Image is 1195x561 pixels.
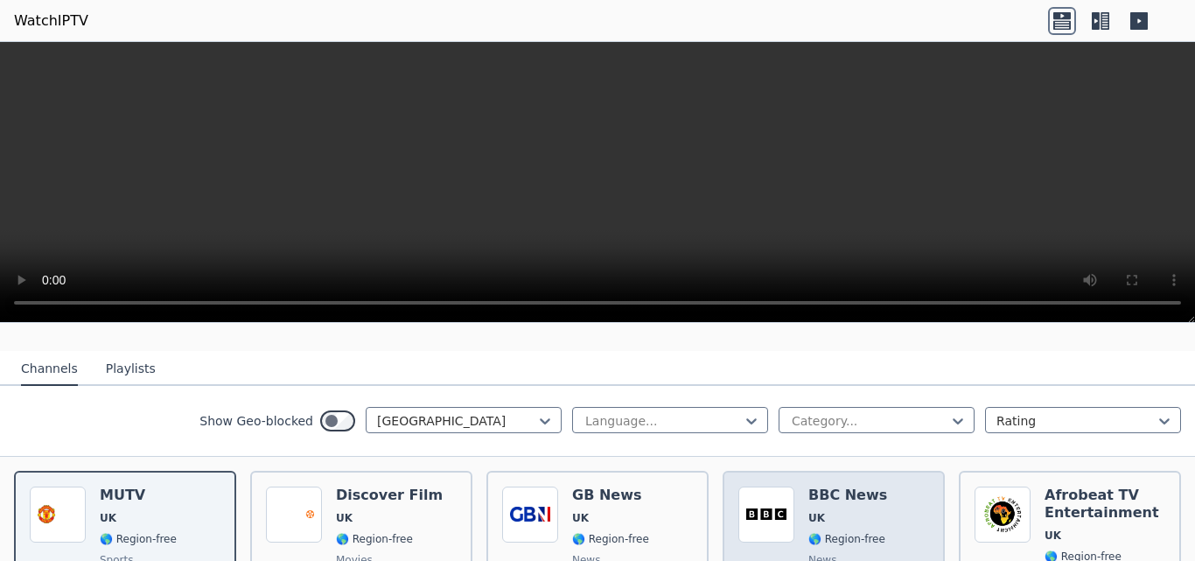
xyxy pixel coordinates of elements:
[14,11,88,32] a: WatchIPTV
[572,532,649,546] span: 🌎 Region-free
[808,487,887,504] h6: BBC News
[572,487,649,504] h6: GB News
[266,487,322,543] img: Discover Film
[1045,529,1061,543] span: UK
[975,487,1031,543] img: Afrobeat TV Entertainment
[336,511,353,525] span: UK
[336,532,413,546] span: 🌎 Region-free
[738,487,794,543] img: BBC News
[21,353,78,386] button: Channels
[572,511,589,525] span: UK
[808,532,885,546] span: 🌎 Region-free
[199,412,313,430] label: Show Geo-blocked
[30,487,86,543] img: MUTV
[502,487,558,543] img: GB News
[106,353,156,386] button: Playlists
[808,511,825,525] span: UK
[100,511,116,525] span: UK
[336,487,443,504] h6: Discover Film
[1045,487,1165,522] h6: Afrobeat TV Entertainment
[100,532,177,546] span: 🌎 Region-free
[100,487,177,504] h6: MUTV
